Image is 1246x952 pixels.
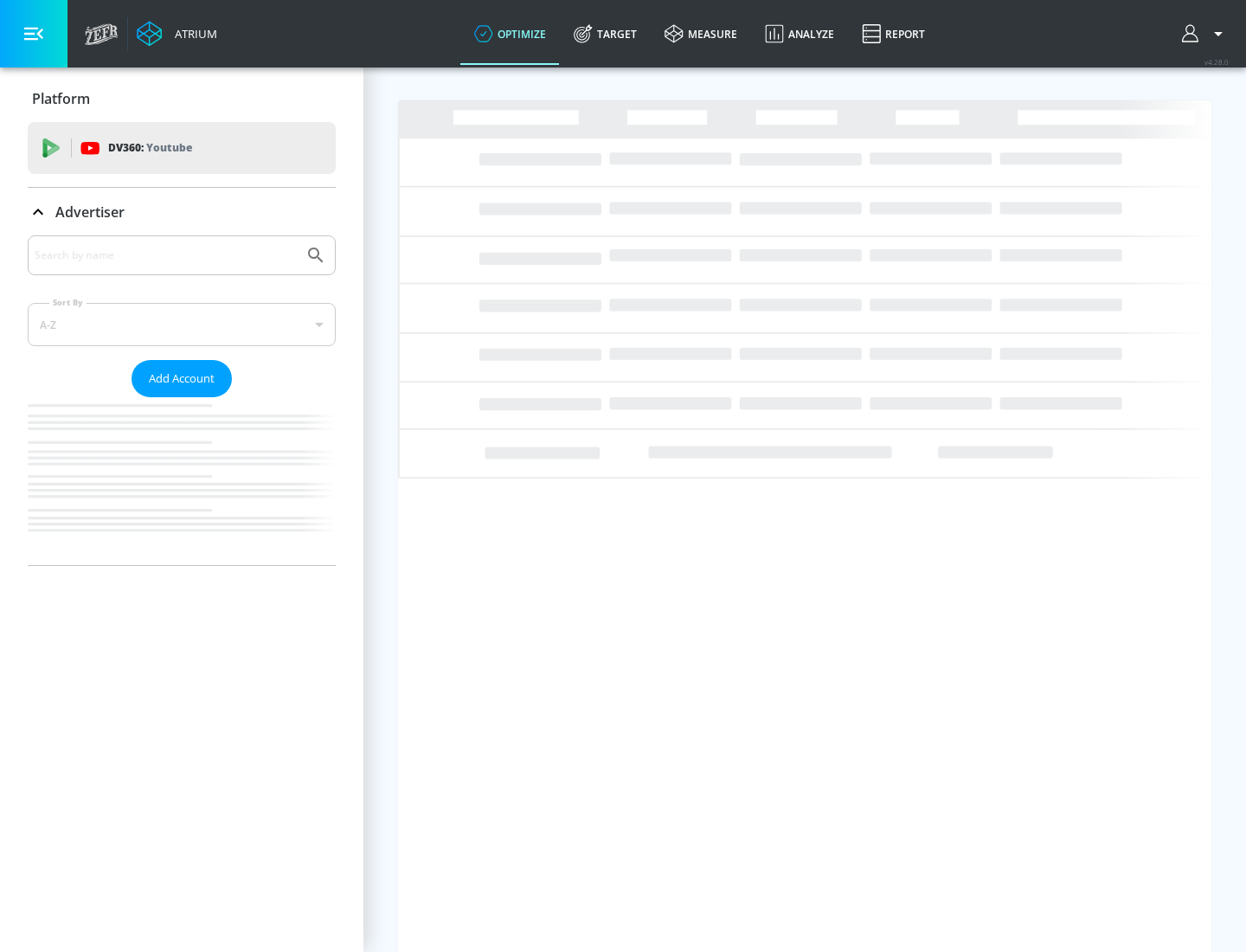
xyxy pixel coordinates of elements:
[32,89,90,108] p: Platform
[137,21,217,47] a: Atrium
[49,297,87,308] label: Sort By
[560,3,651,65] a: Target
[132,360,232,397] button: Add Account
[28,235,336,565] div: Advertiser
[28,74,336,123] div: Platform
[28,122,336,174] div: DV360: Youtube
[460,3,560,65] a: optimize
[751,3,848,65] a: Analyze
[848,3,939,65] a: Report
[28,397,336,565] nav: list of Advertiser
[146,138,192,157] p: Youtube
[55,203,125,222] p: Advertiser
[108,138,192,158] p: DV360:
[1204,57,1229,67] span: v 4.28.0
[149,369,215,389] span: Add Account
[28,188,336,236] div: Advertiser
[651,3,751,65] a: measure
[35,244,297,267] input: Search by name
[168,26,217,42] div: Atrium
[28,303,336,346] div: A-Z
